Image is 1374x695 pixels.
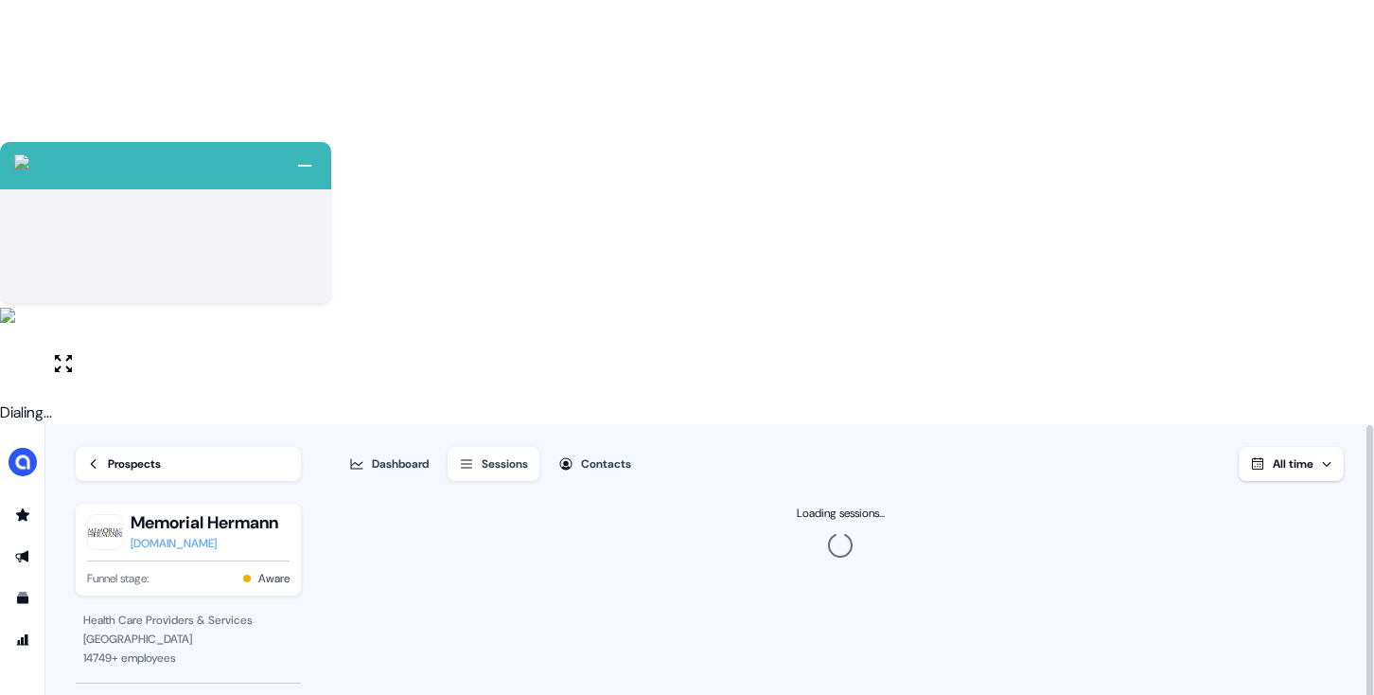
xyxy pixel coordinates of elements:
[372,454,429,473] div: Dashboard
[258,569,290,588] button: Aware
[14,154,29,169] img: callcloud-icon-white-35.svg
[131,534,278,553] a: [DOMAIN_NAME]
[338,447,440,481] button: Dashboard
[8,583,38,614] a: Go to templates
[83,649,293,668] div: 14749 + employees
[87,569,149,588] span: Funnel stage:
[581,454,631,473] div: Contacts
[8,625,38,655] a: Go to attribution
[83,611,293,630] div: Health Care Providers & Services
[448,447,539,481] button: Sessions
[547,447,643,481] button: Contacts
[1273,456,1313,472] span: All time
[8,500,38,530] a: Go to prospects
[1239,447,1344,481] button: All time
[482,454,528,473] div: Sessions
[797,504,885,523] div: Loading sessions...
[83,630,293,649] div: [GEOGRAPHIC_DATA]
[8,542,38,572] a: Go to outbound experience
[76,447,301,481] a: Prospects
[108,454,161,473] div: Prospects
[131,511,278,534] button: Memorial Hermann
